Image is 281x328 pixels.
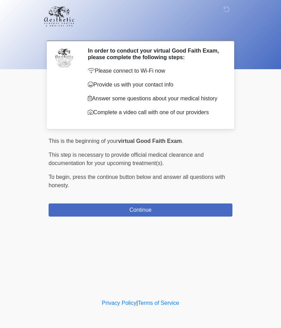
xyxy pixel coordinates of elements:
[49,203,232,217] button: Continue
[88,47,222,61] h2: In order to conduct your virtual Good Faith Exam, please complete the following steps:
[136,300,138,306] a: |
[88,108,222,117] p: Complete a video call with one of our providers
[49,174,73,180] span: To begin,
[42,5,77,27] img: Aesthetic Surgery Centre, PLLC Logo
[138,300,179,306] a: Terms of Service
[88,94,222,103] p: Answer some questions about your medical history
[49,174,225,188] span: press the continue button below and answer all questions with honesty.
[54,47,75,68] img: Agent Avatar
[102,300,137,306] a: Privacy Policy
[118,138,182,144] strong: virtual Good Faith Exam
[88,81,222,89] p: Provide us with your contact info
[182,138,183,144] span: .
[49,152,204,166] span: This step is necessary to provide official medical clearance and documentation for your upcoming ...
[49,138,118,144] span: This is the beginning of your
[88,67,222,75] p: Please connect to Wi-Fi now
